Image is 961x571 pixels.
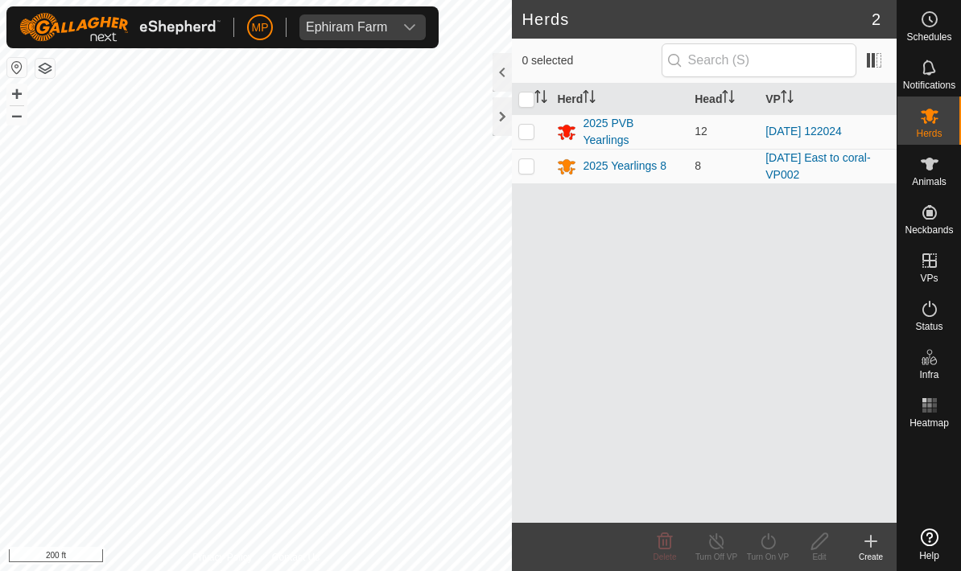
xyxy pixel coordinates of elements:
[765,125,842,138] a: [DATE] 122024
[583,158,666,175] div: 2025 Yearlings 8
[7,105,27,125] button: –
[522,10,871,29] h2: Herds
[912,177,947,187] span: Animals
[662,43,856,77] input: Search (S)
[299,14,394,40] span: Ephiram Farm
[759,84,897,115] th: VP
[903,80,955,90] span: Notifications
[695,125,707,138] span: 12
[534,92,547,105] p-sorticon: Activate to sort
[688,84,759,115] th: Head
[916,129,942,138] span: Herds
[691,551,742,563] div: Turn Off VP
[306,21,387,34] div: Ephiram Farm
[7,58,27,77] button: Reset Map
[583,92,596,105] p-sorticon: Activate to sort
[654,553,677,561] span: Delete
[742,551,794,563] div: Turn On VP
[906,32,951,42] span: Schedules
[905,225,953,235] span: Neckbands
[722,92,735,105] p-sorticon: Activate to sort
[794,551,845,563] div: Edit
[551,84,688,115] th: Herd
[765,151,870,181] a: [DATE] East to coral-VP002
[781,92,794,105] p-sorticon: Activate to sort
[7,84,27,104] button: +
[897,522,961,567] a: Help
[35,59,55,78] button: Map Layers
[522,52,661,69] span: 0 selected
[920,273,938,283] span: VPs
[919,370,938,380] span: Infra
[909,418,949,428] span: Heatmap
[695,159,701,172] span: 8
[192,550,253,565] a: Privacy Policy
[919,551,939,561] span: Help
[252,19,269,36] span: MP
[19,13,221,42] img: Gallagher Logo
[272,550,320,565] a: Contact Us
[845,551,897,563] div: Create
[394,14,426,40] div: dropdown trigger
[583,115,682,149] div: 2025 PVB Yearlings
[872,7,881,31] span: 2
[915,322,942,331] span: Status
